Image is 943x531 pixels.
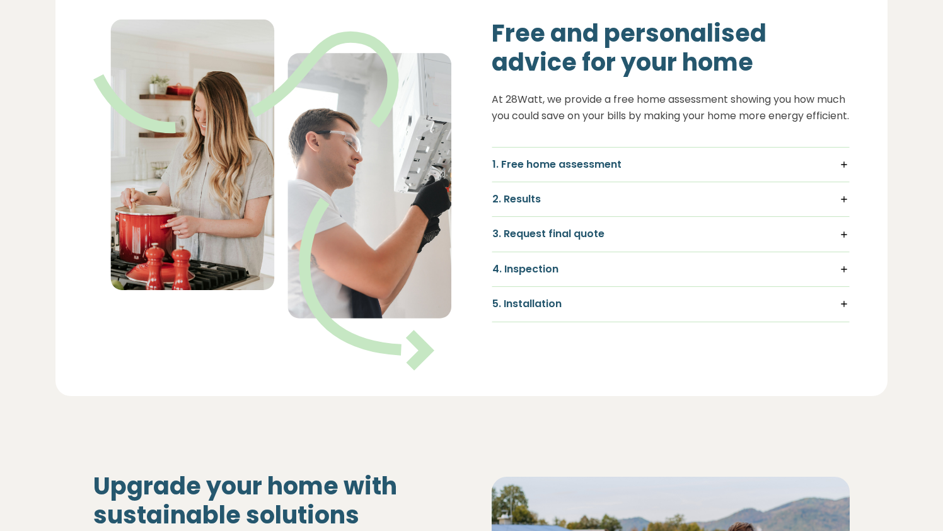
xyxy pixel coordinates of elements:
[93,472,451,529] h2: Upgrade your home with sustainable solutions
[492,192,849,206] h5: 2. Results
[492,227,849,241] h5: 3. Request final quote
[492,297,849,311] h5: 5. Installation
[492,158,849,172] h5: 1. Free home assessment
[492,91,850,124] p: At 28Watt, we provide a free home assessment showing you how much you could save on your bills by...
[492,262,849,276] h5: 4. Inspection
[492,19,850,76] h2: Free and personalised advice for your home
